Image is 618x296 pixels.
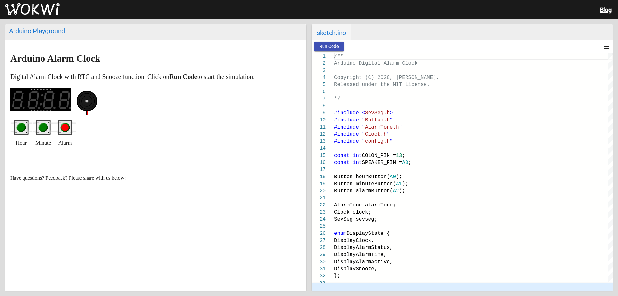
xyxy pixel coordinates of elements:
div: 19 [312,180,326,187]
a: Blog [600,6,612,13]
div: 21 [312,195,326,202]
div: 27 [312,237,326,244]
span: SevSeg sevseg; [334,216,377,222]
span: ; [402,153,405,158]
span: DisplayClock, [334,238,374,243]
div: 25 [312,223,326,230]
span: 13 [396,153,402,158]
span: " [362,138,365,144]
span: A2 [393,188,399,194]
span: ); [399,188,405,194]
div: 28 [312,244,326,251]
div: 17 [312,166,326,173]
div: 32 [312,272,326,280]
span: const [334,160,350,166]
div: 2 [312,60,326,67]
div: 12 [312,131,326,138]
span: int [353,153,362,158]
span: config.h [365,138,390,144]
div: 7 [312,95,326,102]
span: SevSeg.h [365,110,390,116]
span: < [362,110,365,116]
div: 33 [312,280,326,287]
span: sketch.ino [312,24,351,40]
span: " [399,124,402,130]
div: 31 [312,265,326,272]
strong: Run Code [169,73,197,80]
span: #include [334,138,359,144]
div: 20 [312,187,326,195]
span: DisplayAlarmStatus, [334,245,393,251]
span: const [334,153,350,158]
span: #include [334,110,359,116]
span: DisplayState { [346,231,389,236]
div: 8 [312,102,326,110]
span: " [390,117,393,123]
p: Digital Alarm Clock with RTC and Snooze function. Click on to start the simulation. [10,72,301,82]
span: Have questions? Feedback? Please share with us below: [10,175,126,181]
small: Hour [16,138,27,148]
h1: Arduino Alarm Clock [10,53,301,63]
span: int [353,160,362,166]
span: Button alarmButton( [334,188,393,194]
small: Alarm [58,138,72,148]
div: 18 [312,173,326,180]
span: Button hourButton( [334,174,390,180]
div: 14 [312,145,326,152]
span: " [362,131,365,137]
div: 26 [312,230,326,237]
span: Run Code [319,44,339,49]
span: " [362,124,365,130]
span: " [387,131,390,137]
span: DisplaySnooze, [334,266,377,272]
span: Clock.h [365,131,387,137]
span: A0 [390,174,396,180]
span: #include [334,124,359,130]
span: > [390,110,393,116]
span: enum [334,231,346,236]
span: SPEAKER_PIN = [362,160,402,166]
span: Button minuteButton( [334,181,396,187]
span: Released under the MIT License. [334,82,430,88]
div: 23 [312,209,326,216]
button: Run Code [314,42,344,51]
small: Minute [35,138,51,148]
div: 1 [312,53,326,60]
div: 24 [312,216,326,223]
div: 15 [312,152,326,159]
span: A1 [396,181,402,187]
span: AlarmTone.h [365,124,399,130]
span: Clock clock; [334,209,371,215]
span: A3 [402,160,408,166]
span: " [362,117,365,123]
div: 4 [312,74,326,81]
span: Button.h [365,117,390,123]
span: ); [396,174,402,180]
span: #include [334,131,359,137]
span: AlarmTone alarmTone; [334,202,396,208]
div: 6 [312,88,326,95]
span: Arduino Digital Alarm Clock [334,61,417,66]
div: 5 [312,81,326,88]
div: 30 [312,258,326,265]
span: " [390,138,393,144]
span: ; [408,160,411,166]
div: 10 [312,117,326,124]
span: ); [402,181,408,187]
span: Copyright (C) 2020, [PERSON_NAME]. [334,75,439,81]
div: 29 [312,251,326,258]
div: 22 [312,202,326,209]
span: DisplayAlarmTime, [334,252,387,258]
div: 16 [312,159,326,166]
div: Arduino Playground [9,27,303,35]
span: #include [334,117,359,123]
span: }; [334,273,340,279]
img: Wokwi [5,3,60,16]
div: 3 [312,67,326,74]
div: 11 [312,124,326,131]
div: 13 [312,138,326,145]
mat-icon: menu [603,43,610,51]
span: DisplayAlarmActive, [334,259,393,265]
div: 9 [312,110,326,117]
